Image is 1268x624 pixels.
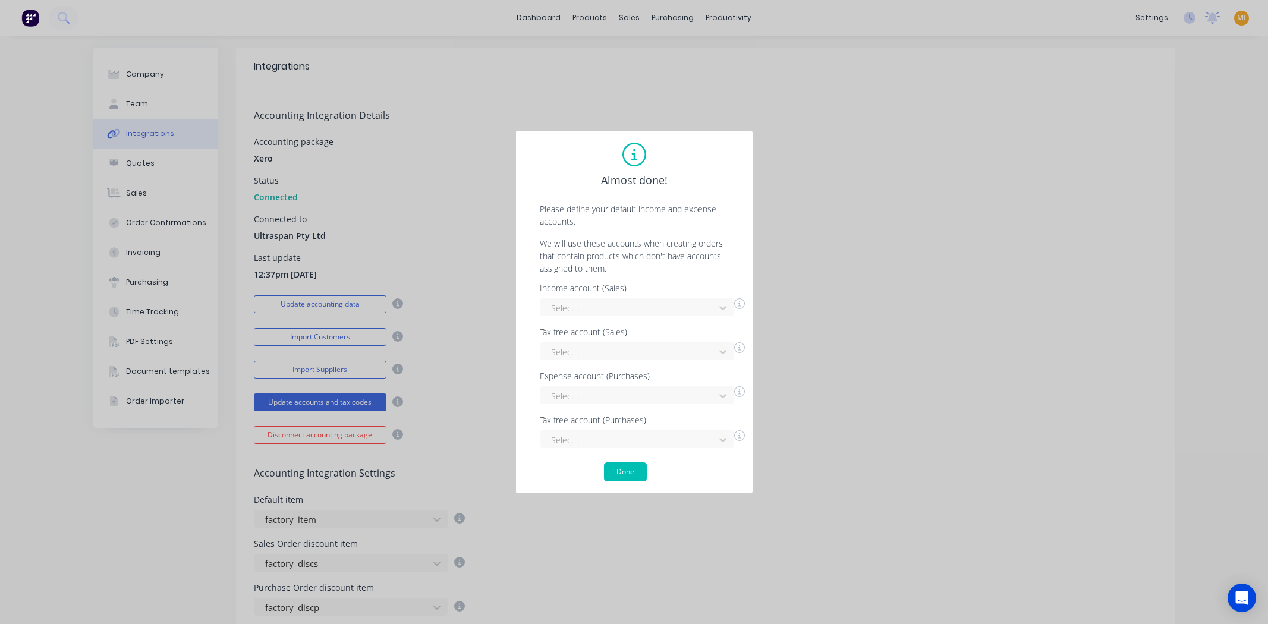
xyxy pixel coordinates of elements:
div: Tax free account (Purchases) [540,416,745,424]
p: Please define your default income and expense accounts. [528,203,741,228]
button: Done [604,462,647,481]
img: Factory [21,9,39,27]
div: Expense account (Purchases) [540,372,745,380]
div: Income account (Sales) [540,284,745,292]
p: We will use these accounts when creating orders that contain products which don't have accounts a... [528,237,741,275]
div: Open Intercom Messenger [1228,584,1256,612]
span: Almost done! [601,172,668,188]
div: Tax free account (Sales) [540,328,745,336]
